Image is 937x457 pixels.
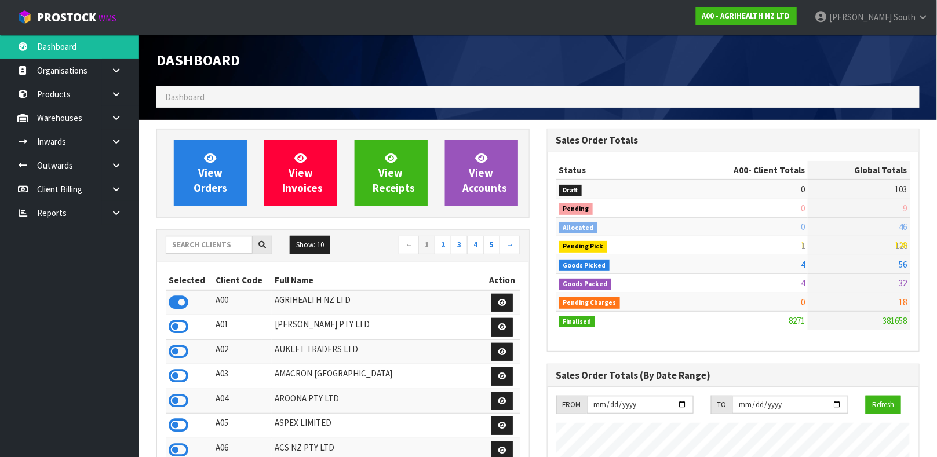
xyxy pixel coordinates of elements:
[711,396,732,414] div: TO
[556,396,587,414] div: FROM
[399,236,419,254] a: ←
[801,221,805,232] span: 0
[290,236,330,254] button: Show: 10
[899,221,907,232] span: 46
[451,236,468,254] a: 3
[213,414,272,438] td: A05
[484,271,520,290] th: Action
[801,277,805,288] span: 4
[894,12,916,23] span: South
[282,151,323,195] span: View Invoices
[801,184,805,195] span: 0
[213,271,272,290] th: Client Code
[272,414,484,438] td: ASPEX LIMITED
[99,13,116,24] small: WMS
[213,364,272,389] td: A03
[895,240,907,251] span: 128
[559,297,621,309] span: Pending Charges
[559,316,596,328] span: Finalised
[37,10,96,25] span: ProStock
[213,290,272,315] td: A00
[272,364,484,389] td: AMACRON [GEOGRAPHIC_DATA]
[463,151,508,195] span: View Accounts
[673,161,808,180] th: - Client Totals
[213,315,272,340] td: A01
[883,315,907,326] span: 381658
[17,10,32,24] img: cube-alt.png
[899,297,907,308] span: 18
[352,236,520,256] nav: Page navigation
[899,259,907,270] span: 56
[899,277,907,288] span: 32
[435,236,451,254] a: 2
[895,184,907,195] span: 103
[272,389,484,414] td: AROONA PTY LTD
[556,370,911,381] h3: Sales Order Totals (By Date Range)
[272,290,484,315] td: AGRIHEALTH NZ LTD
[801,203,805,214] span: 0
[801,240,805,251] span: 1
[789,315,805,326] span: 8271
[213,339,272,364] td: A02
[559,203,593,215] span: Pending
[559,241,608,253] span: Pending Pick
[213,389,272,414] td: A04
[801,259,805,270] span: 4
[166,271,213,290] th: Selected
[500,236,520,254] a: →
[866,396,901,414] button: Refresh
[156,50,240,70] span: Dashboard
[264,140,337,206] a: ViewInvoices
[272,315,484,340] td: [PERSON_NAME] PTY LTD
[272,271,484,290] th: Full Name
[734,164,748,176] span: A00
[696,7,797,25] a: A00 - AGRIHEALTH NZ LTD
[903,203,907,214] span: 9
[272,339,484,364] td: AUKLET TRADERS LTD
[559,185,582,196] span: Draft
[165,92,205,103] span: Dashboard
[467,236,484,254] a: 4
[559,279,612,290] span: Goods Packed
[702,11,790,21] strong: A00 - AGRIHEALTH NZ LTD
[808,161,910,180] th: Global Totals
[166,236,253,254] input: Search clients
[174,140,247,206] a: ViewOrders
[445,140,518,206] a: ViewAccounts
[801,297,805,308] span: 0
[418,236,435,254] a: 1
[556,161,673,180] th: Status
[483,236,500,254] a: 5
[559,222,598,234] span: Allocated
[373,151,415,195] span: View Receipts
[829,12,892,23] span: [PERSON_NAME]
[194,151,227,195] span: View Orders
[556,135,911,146] h3: Sales Order Totals
[355,140,428,206] a: ViewReceipts
[559,260,610,272] span: Goods Picked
